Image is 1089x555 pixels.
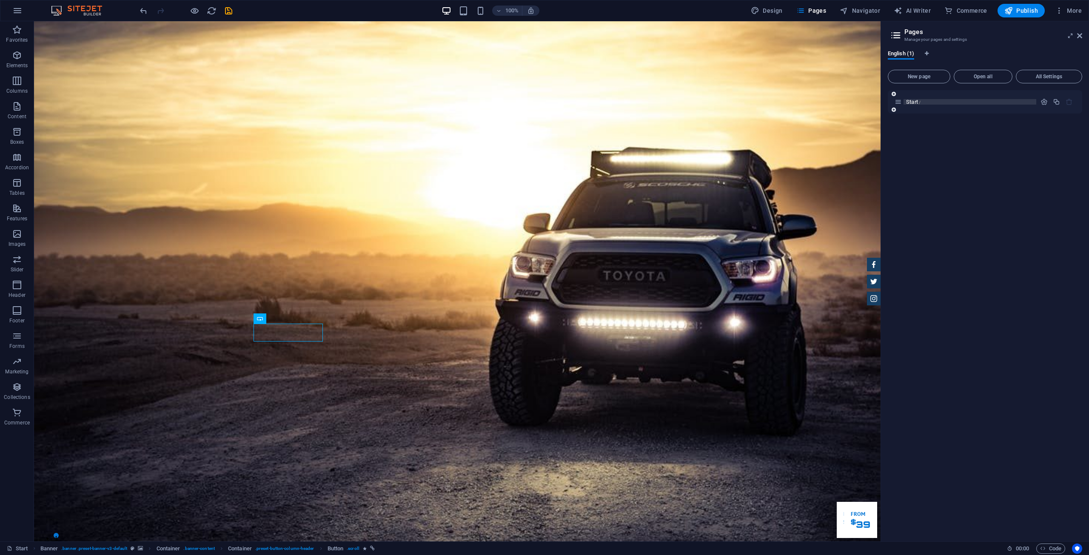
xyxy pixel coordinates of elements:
[157,544,180,554] span: Click to select. Double-click to edit
[890,4,934,17] button: AI Writer
[8,113,26,120] p: Content
[892,74,946,79] span: New page
[1052,4,1085,17] button: More
[4,419,30,426] p: Commerce
[1004,6,1038,15] span: Publish
[836,4,884,17] button: Navigator
[328,544,344,554] span: Click to select. Double-click to edit
[255,544,314,554] span: . preset-button-column-header
[138,546,143,551] i: This element contains a background
[944,6,987,15] span: Commerce
[5,368,29,375] p: Marketing
[527,7,535,14] i: On resize automatically adjust zoom level to fit chosen device.
[61,544,127,554] span: . banner .preset-banner-v3-default
[223,6,234,16] button: save
[919,100,921,105] span: /
[7,544,28,554] a: Click to cancel selection. Double-click to open Pages
[1036,544,1065,554] button: Code
[9,190,25,196] p: Tables
[11,266,24,273] p: Slider
[998,4,1045,17] button: Publish
[888,70,950,83] button: New page
[9,343,25,350] p: Forms
[10,139,24,145] p: Boxes
[888,48,914,60] span: English (1)
[131,546,134,551] i: This element is a customizable preset
[40,544,58,554] span: Click to select. Double-click to edit
[6,62,28,69] p: Elements
[793,4,830,17] button: Pages
[840,6,880,15] span: Navigator
[347,544,359,554] span: . scroll
[1022,545,1023,552] span: :
[904,28,1082,36] h2: Pages
[228,544,252,554] span: Click to select. Double-click to edit
[888,50,1082,66] div: Language Tabs
[6,37,28,43] p: Favorites
[20,512,25,517] button: 1
[183,544,214,554] span: . banner-content
[4,394,30,401] p: Collections
[751,6,783,15] span: Design
[206,6,217,16] button: reload
[363,546,367,551] i: Element contains an animation
[747,4,786,17] button: Design
[49,6,113,16] img: Editor Logo
[747,4,786,17] div: Design (Ctrl+Alt+Y)
[796,6,826,15] span: Pages
[370,546,375,551] i: This element is linked
[7,215,27,222] p: Features
[189,6,200,16] button: Click here to leave preview mode and continue editing
[1055,6,1082,15] span: More
[5,164,29,171] p: Accordion
[6,88,28,94] p: Columns
[894,6,931,15] span: AI Writer
[139,6,148,16] i: Undo: Change pages (Ctrl+Z)
[505,6,519,16] h6: 100%
[9,317,25,324] p: Footer
[941,4,991,17] button: Commerce
[904,36,1065,43] h3: Manage your pages and settings
[1016,70,1082,83] button: All Settings
[958,74,1009,79] span: Open all
[904,99,1036,105] div: Start/
[1040,544,1061,554] span: Code
[492,6,522,16] button: 100%
[9,241,26,248] p: Images
[906,99,921,105] span: Start
[1072,544,1082,554] button: Usercentrics
[224,6,234,16] i: Save (Ctrl+S)
[954,70,1012,83] button: Open all
[138,6,148,16] button: undo
[1016,544,1029,554] span: 00 00
[40,544,375,554] nav: breadcrumb
[1020,74,1078,79] span: All Settings
[207,6,217,16] i: Reload page
[9,292,26,299] p: Header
